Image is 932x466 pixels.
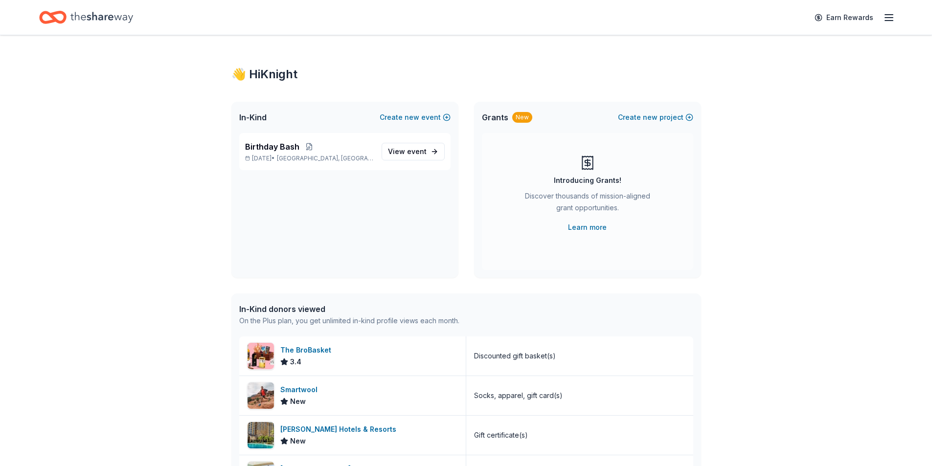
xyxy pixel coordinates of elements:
div: Discover thousands of mission-aligned grant opportunities. [521,190,654,218]
div: The BroBasket [280,344,335,356]
span: Grants [482,111,508,123]
span: New [290,396,306,407]
div: Introducing Grants! [554,175,621,186]
div: On the Plus plan, you get unlimited in-kind profile views each month. [239,315,459,327]
img: Image for Smartwool [248,382,274,409]
span: event [407,147,427,155]
a: View event [382,143,445,160]
div: 👋 Hi Knight [231,67,701,82]
a: Learn more [568,222,607,233]
div: In-Kind donors viewed [239,303,459,315]
a: Home [39,6,133,29]
span: 3.4 [290,356,301,368]
div: Socks, apparel, gift card(s) [474,390,563,401]
div: New [512,112,532,123]
span: In-Kind [239,111,267,123]
a: Earn Rewards [809,9,879,26]
span: new [405,111,419,123]
div: Smartwool [280,384,321,396]
span: [GEOGRAPHIC_DATA], [GEOGRAPHIC_DATA] [277,155,373,162]
div: Gift certificate(s) [474,429,528,441]
button: Createnewproject [618,111,693,123]
span: new [643,111,658,123]
img: Image for Rosen Hotels & Resorts [248,422,274,448]
img: Image for The BroBasket [248,343,274,369]
div: Discounted gift basket(s) [474,350,556,362]
p: [DATE] • [245,155,374,162]
button: Createnewevent [380,111,451,123]
span: New [290,435,306,447]
span: Birthday Bash [245,141,299,153]
div: [PERSON_NAME] Hotels & Resorts [280,423,400,435]
span: View [388,146,427,157]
